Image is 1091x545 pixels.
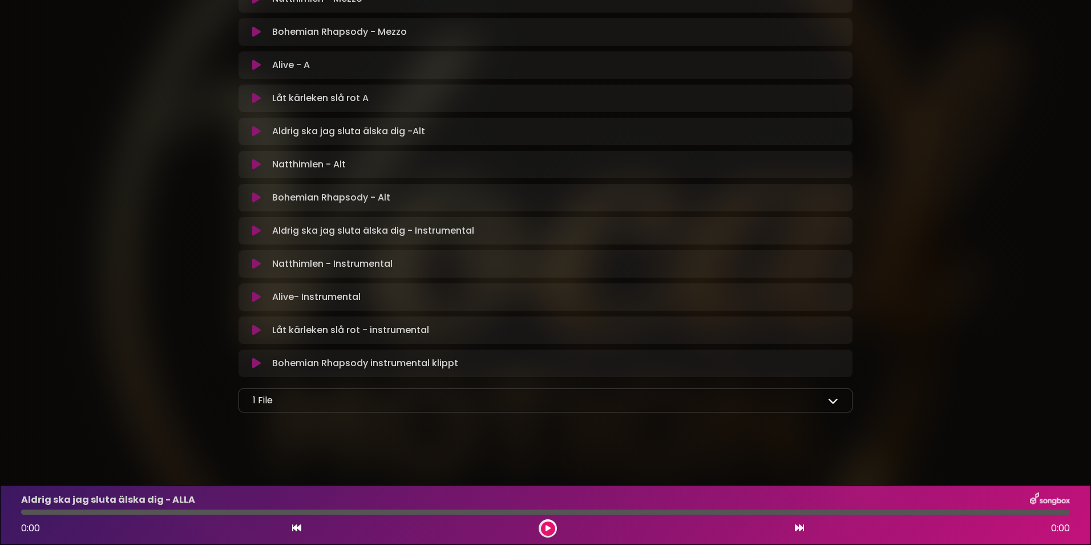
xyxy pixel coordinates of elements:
p: Bohemian Rhapsody - Alt [272,191,390,205]
p: 1 File [253,394,273,407]
p: Låt kärleken slå rot A [272,91,369,105]
p: Alive- Instrumental [272,290,361,304]
p: Bohemian Rhapsody instrumental klippt [272,356,458,370]
p: Natthimlen - Alt [272,158,346,171]
p: Aldrig ska jag sluta älska dig -Alt [272,125,425,138]
p: Alive - A [272,58,310,72]
p: Natthimlen - Instrumental [272,257,393,271]
p: Aldrig ska jag sluta älska dig - Instrumental [272,224,474,238]
p: Bohemian Rhapsody - Mezzo [272,25,407,39]
p: Låt kärleken slå rot - instrumental [272,323,429,337]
